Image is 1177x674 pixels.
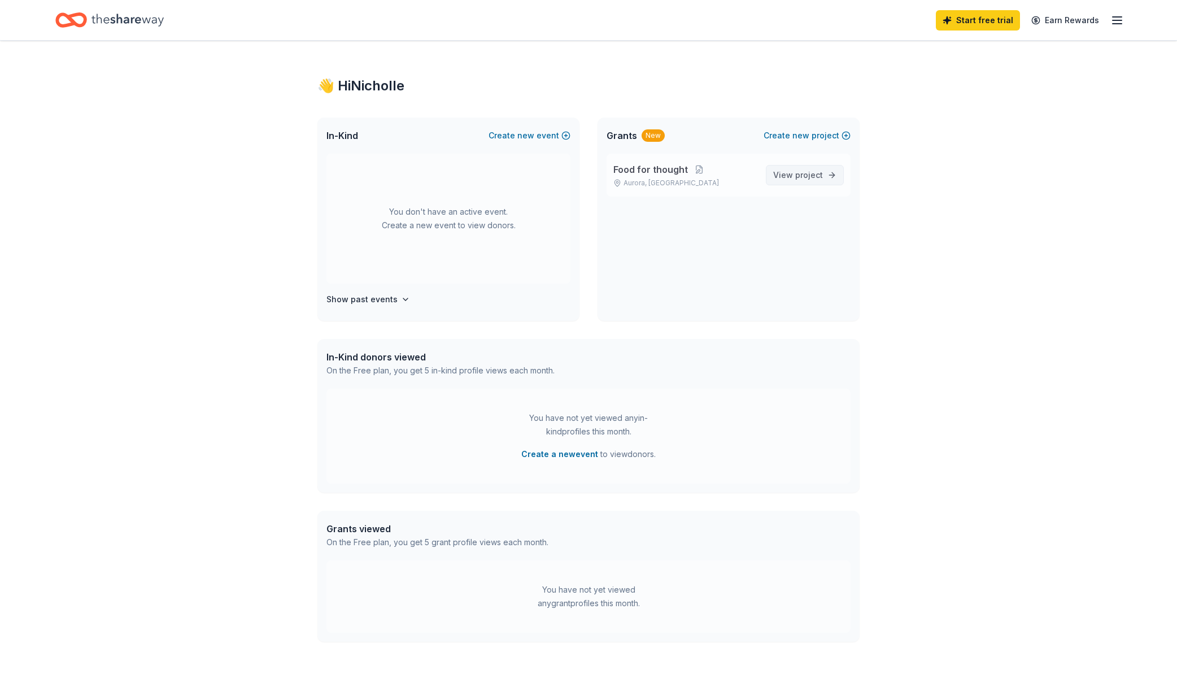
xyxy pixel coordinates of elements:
[326,293,398,306] h4: Show past events
[764,129,851,142] button: Createnewproject
[326,522,548,536] div: Grants viewed
[326,364,555,377] div: On the Free plan, you get 5 in-kind profile views each month.
[55,7,164,33] a: Home
[521,447,598,461] button: Create a newevent
[613,179,757,188] p: Aurora, [GEOGRAPHIC_DATA]
[317,77,860,95] div: 👋 Hi Nicholle
[642,129,665,142] div: New
[326,129,358,142] span: In-Kind
[489,129,570,142] button: Createnewevent
[517,129,534,142] span: new
[936,10,1020,31] a: Start free trial
[518,411,659,438] div: You have not yet viewed any in-kind profiles this month.
[518,583,659,610] div: You have not yet viewed any grant profiles this month.
[1025,10,1106,31] a: Earn Rewards
[326,536,548,549] div: On the Free plan, you get 5 grant profile views each month.
[795,170,823,180] span: project
[613,163,688,176] span: Food for thought
[766,165,844,185] a: View project
[326,350,555,364] div: In-Kind donors viewed
[607,129,637,142] span: Grants
[521,447,656,461] span: to view donors .
[773,168,823,182] span: View
[792,129,809,142] span: new
[326,293,410,306] button: Show past events
[326,154,570,284] div: You don't have an active event. Create a new event to view donors.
